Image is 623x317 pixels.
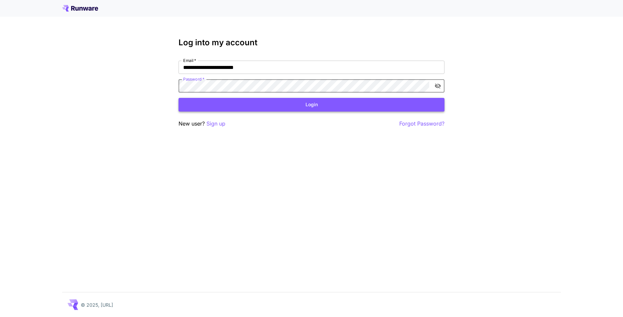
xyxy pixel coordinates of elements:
[206,120,225,128] button: Sign up
[183,58,196,63] label: Email
[179,120,225,128] p: New user?
[81,301,113,308] p: © 2025, [URL]
[179,38,444,47] h3: Log into my account
[432,80,444,92] button: toggle password visibility
[399,120,444,128] button: Forgot Password?
[183,76,204,82] label: Password
[179,98,444,112] button: Login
